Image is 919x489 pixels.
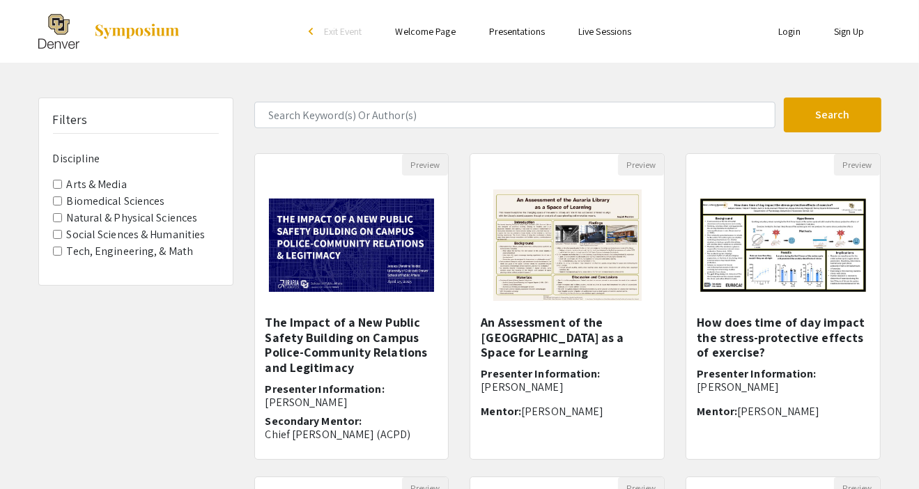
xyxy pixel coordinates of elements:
[67,243,194,260] label: Tech, Engineering, & Math
[265,428,438,441] p: Chief [PERSON_NAME] (ACPD)
[737,404,819,419] span: [PERSON_NAME]
[481,404,521,419] span: Mentor:
[479,176,656,315] img: <p><span style="background-color: transparent; color: rgb(0, 0, 0);">An Assessment of the Auraria...
[265,315,438,375] h5: The Impact of a New Public Safety Building on Campus Police-Community Relations and Legitimacy
[834,25,865,38] a: Sign Up
[396,25,456,38] a: Welcome Page
[489,25,545,38] a: Presentations
[521,404,603,419] span: [PERSON_NAME]
[697,404,737,419] span: Mentor:
[254,102,775,128] input: Search Keyword(s) Or Author(s)
[53,112,88,127] h5: Filters
[67,193,165,210] label: Biomedical Sciences
[697,367,870,394] h6: Presenter Information:
[265,414,362,428] span: Secondary Mentor:
[38,14,79,49] img: The 2025 Research and Creative Activities Symposium (RaCAS)
[402,154,448,176] button: Preview
[254,153,449,460] div: Open Presentation <p>The Impact of a New Public Safety Building on Campus Police-Community Relati...
[67,226,206,243] label: Social Sciences & Humanities
[93,23,180,40] img: Symposium by ForagerOne
[265,382,438,409] h6: Presenter Information:
[697,315,870,360] h5: How does time of day impact the stress-protective effects of exercise?
[618,154,664,176] button: Preview
[686,153,881,460] div: Open Presentation <p><strong style="color: rgb(0, 0, 0); background-color: rgba(0, 0, 0, 0);">How...
[67,210,198,226] label: Natural & Physical Sciences
[834,154,880,176] button: Preview
[481,315,654,360] h5: An Assessment of the [GEOGRAPHIC_DATA] as a Space for Learning
[255,185,449,306] img: <p>The Impact of a New Public Safety Building on Campus Police-Community Relations and Legitimacy...
[470,153,665,460] div: Open Presentation <p><span style="background-color: transparent; color: rgb(0, 0, 0);">An Assessm...
[53,152,219,165] h6: Discipline
[784,98,881,132] button: Search
[778,25,801,38] a: Login
[697,380,779,394] span: [PERSON_NAME]
[481,367,654,394] h6: Presenter Information:
[265,395,348,410] span: [PERSON_NAME]
[10,426,59,479] iframe: Chat
[309,27,317,36] div: arrow_back_ios
[686,185,880,306] img: <p><strong style="color: rgb(0, 0, 0); background-color: rgba(0, 0, 0, 0);">How does time of day ...
[578,25,631,38] a: Live Sessions
[67,176,127,193] label: Arts & Media
[38,14,180,49] a: The 2025 Research and Creative Activities Symposium (RaCAS)
[324,25,362,38] span: Exit Event
[481,380,563,394] span: [PERSON_NAME]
